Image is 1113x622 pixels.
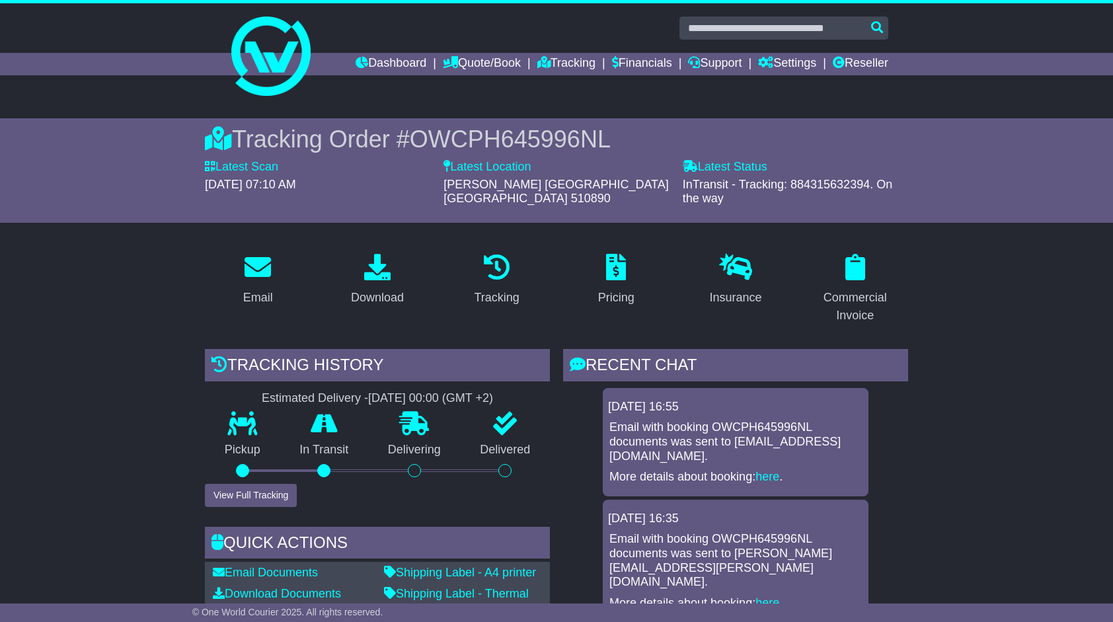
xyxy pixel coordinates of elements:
[755,596,779,609] a: here
[443,53,521,75] a: Quote/Book
[410,126,611,153] span: OWCPH645996NL
[205,391,550,406] div: Estimated Delivery -
[609,420,862,463] p: Email with booking OWCPH645996NL documents was sent to [EMAIL_ADDRESS][DOMAIN_NAME].
[205,443,280,457] p: Pickup
[683,178,893,206] span: InTransit - Tracking: 884315632394. On the way
[243,289,273,307] div: Email
[342,249,412,311] a: Download
[443,178,668,206] span: [PERSON_NAME] [GEOGRAPHIC_DATA] [GEOGRAPHIC_DATA] 510890
[701,249,770,311] a: Insurance
[802,249,908,329] a: Commercial Invoice
[205,125,908,153] div: Tracking Order #
[205,349,550,385] div: Tracking history
[235,249,282,311] a: Email
[590,249,643,311] a: Pricing
[688,53,742,75] a: Support
[466,249,528,311] a: Tracking
[384,587,529,615] a: Shipping Label - Thermal printer
[609,596,862,611] p: More details about booking: .
[205,160,278,175] label: Latest Scan
[475,289,519,307] div: Tracking
[205,527,550,563] div: Quick Actions
[384,566,536,579] a: Shipping Label - A4 printer
[609,532,862,589] p: Email with booking OWCPH645996NL documents was sent to [PERSON_NAME][EMAIL_ADDRESS][PERSON_NAME][...
[612,53,672,75] a: Financials
[563,349,908,385] div: RECENT CHAT
[205,178,296,191] span: [DATE] 07:10 AM
[598,289,634,307] div: Pricing
[368,391,493,406] div: [DATE] 00:00 (GMT +2)
[461,443,551,457] p: Delivered
[758,53,816,75] a: Settings
[709,289,761,307] div: Insurance
[810,289,900,325] div: Commercial Invoice
[351,289,404,307] div: Download
[608,400,863,414] div: [DATE] 16:55
[683,160,767,175] label: Latest Status
[755,470,779,483] a: here
[356,53,426,75] a: Dashboard
[213,566,318,579] a: Email Documents
[608,512,863,526] div: [DATE] 16:35
[213,587,341,600] a: Download Documents
[280,443,369,457] p: In Transit
[192,607,383,617] span: © One World Courier 2025. All rights reserved.
[368,443,461,457] p: Delivering
[537,53,595,75] a: Tracking
[609,470,862,485] p: More details about booking: .
[205,484,297,507] button: View Full Tracking
[443,160,531,175] label: Latest Location
[833,53,888,75] a: Reseller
